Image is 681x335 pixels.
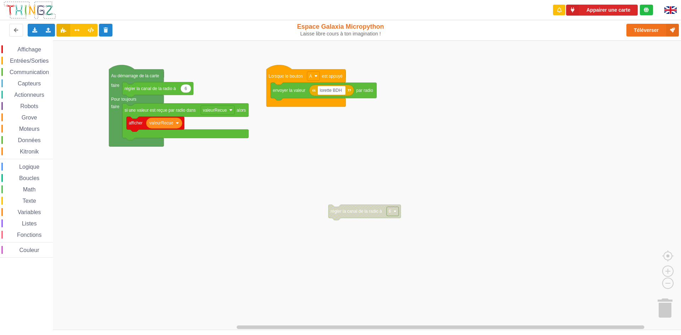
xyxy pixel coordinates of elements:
[320,88,342,93] text: lorette BDH
[566,5,638,16] button: Appairer une carte
[356,88,373,93] text: par radio
[664,6,677,14] img: gb.png
[309,73,312,78] text: A
[331,209,382,214] text: régler la canal de la radio à
[18,175,40,181] span: Boucles
[111,73,159,78] text: Au démarrage de la carte
[124,86,176,91] text: régler la canal de la radio à
[17,80,42,86] span: Capteurs
[18,247,40,253] span: Couleur
[17,137,42,143] span: Données
[273,88,305,93] text: envoyer la valeur
[19,149,40,155] span: Kitronik
[129,121,143,125] text: afficher
[640,5,653,15] div: Tu es connecté au serveur de création de Thingz
[626,24,679,37] button: Téléverser
[22,186,37,192] span: Math
[389,209,391,214] text: 6
[19,103,39,109] span: Robots
[111,97,136,102] text: Pour toujours
[281,31,400,37] div: Laisse libre cours à ton imagination !
[13,92,45,98] span: Actionneurs
[21,220,38,227] span: Listes
[237,107,246,112] text: alors
[322,73,343,78] text: est appuyé
[9,58,50,64] span: Entrées/Sorties
[124,107,196,112] text: si une valeur est reçue par radio dans
[9,69,50,75] span: Communication
[185,86,187,91] text: 6
[281,23,400,37] div: Espace Galaxia Micropython
[16,46,42,52] span: Affichage
[111,83,120,88] text: faire
[268,73,303,78] text: Lorsque le bouton
[21,198,37,204] span: Texte
[18,164,40,170] span: Logique
[17,209,42,215] span: Variables
[16,232,43,238] span: Fonctions
[21,115,38,121] span: Grove
[149,121,173,125] text: valeurRecue
[111,104,120,109] text: faire
[18,126,41,132] span: Moteurs
[3,1,56,19] img: thingz_logo.png
[203,107,227,112] text: valeurRecue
